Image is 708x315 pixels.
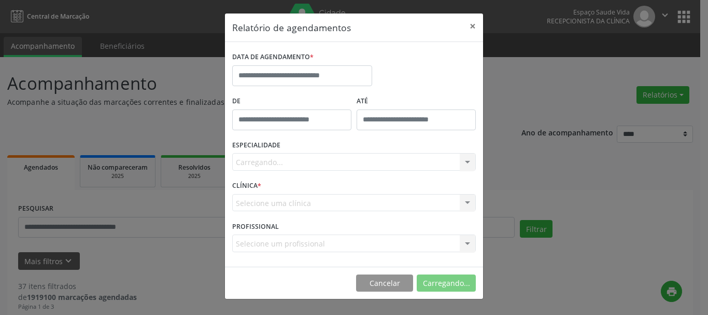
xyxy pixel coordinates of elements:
button: Cancelar [356,275,413,292]
label: De [232,93,351,109]
button: Close [462,13,483,39]
label: ESPECIALIDADE [232,138,280,154]
h5: Relatório de agendamentos [232,21,351,34]
label: ATÉ [357,93,476,109]
label: DATA DE AGENDAMENTO [232,49,314,65]
label: CLÍNICA [232,178,261,194]
button: Carregando... [417,275,476,292]
label: PROFISSIONAL [232,218,279,235]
